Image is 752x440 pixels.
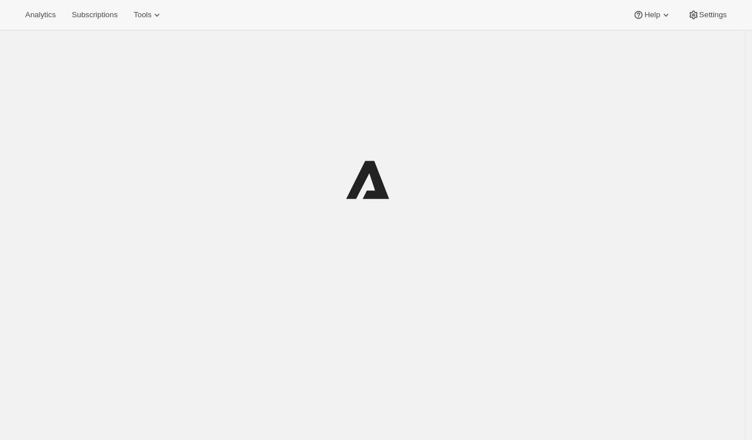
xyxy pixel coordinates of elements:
[65,7,124,23] button: Subscriptions
[644,10,660,20] span: Help
[134,10,151,20] span: Tools
[127,7,170,23] button: Tools
[25,10,56,20] span: Analytics
[72,10,117,20] span: Subscriptions
[18,7,62,23] button: Analytics
[626,7,678,23] button: Help
[681,7,734,23] button: Settings
[699,10,727,20] span: Settings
